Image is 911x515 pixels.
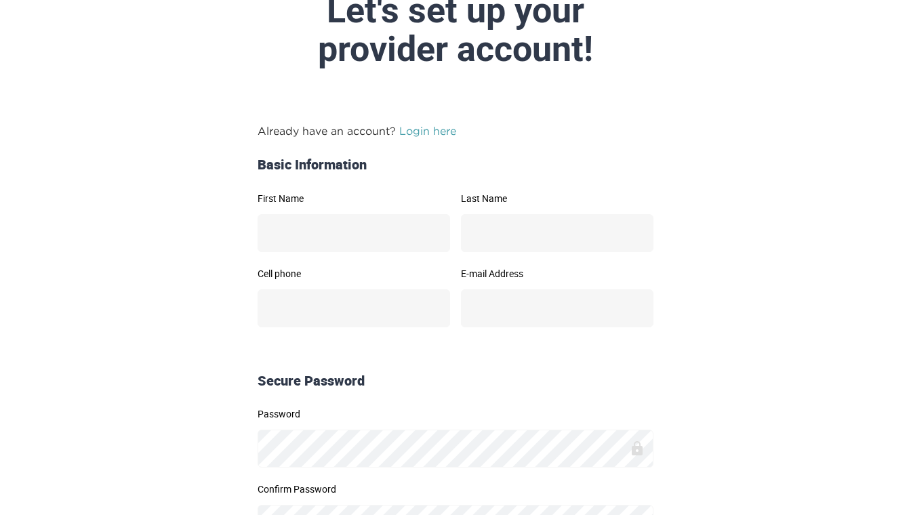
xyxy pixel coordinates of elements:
label: Last Name [461,194,653,203]
p: Already have an account? [258,123,653,139]
label: E-mail Address [461,269,653,279]
label: Password [258,409,653,419]
label: Confirm Password [258,485,653,494]
div: Basic Information [252,155,659,175]
a: Login here [399,125,456,137]
label: First Name [258,194,450,203]
div: Secure Password [252,371,659,391]
label: Cell phone [258,269,450,279]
